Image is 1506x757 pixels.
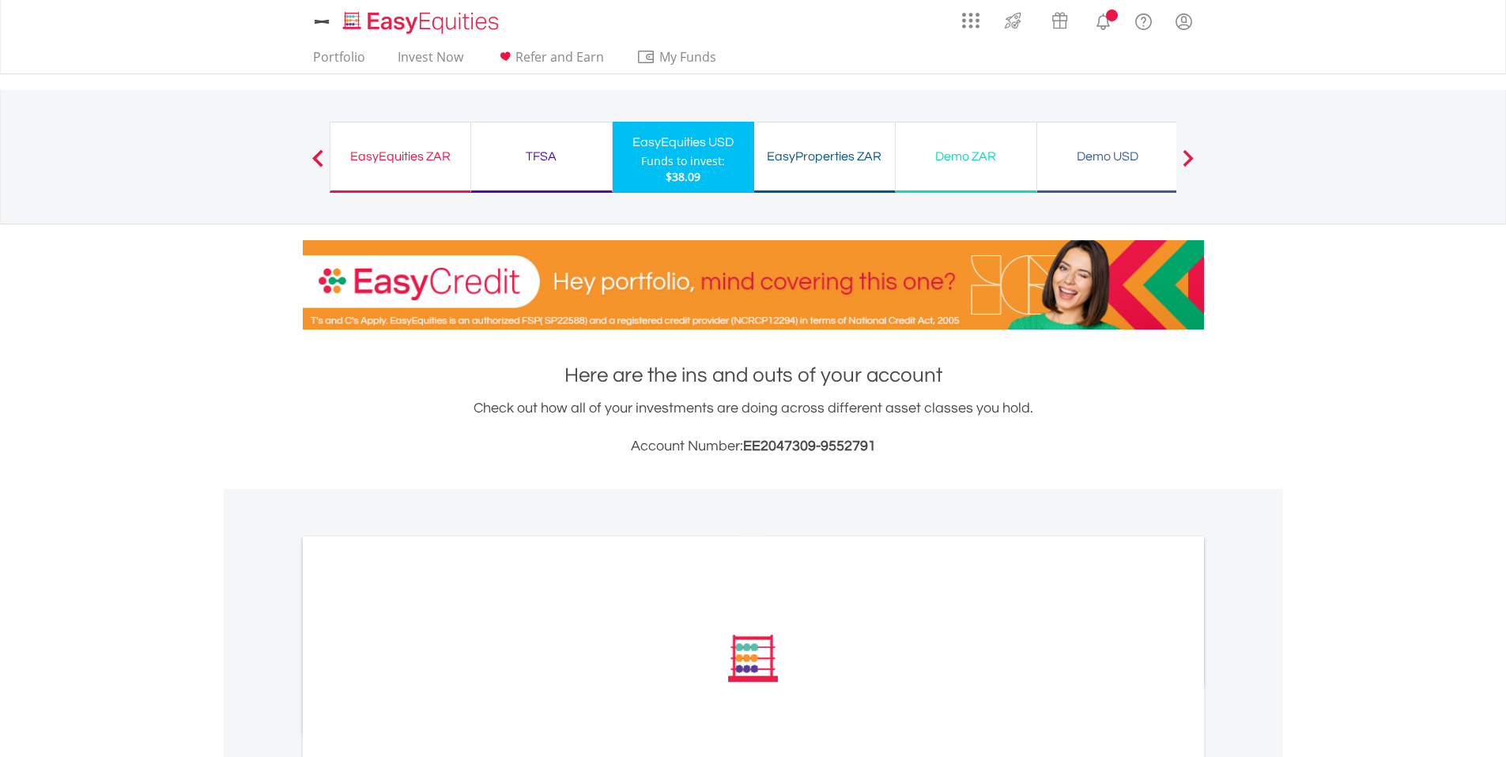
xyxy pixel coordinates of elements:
[1047,8,1073,33] img: vouchers-v2.svg
[307,49,372,73] a: Portfolio
[743,439,876,454] span: EE2047309-9552791
[641,153,725,169] div: Funds to invest:
[303,397,1204,458] div: Check out how all of your investments are doing across different asset classes you hold.
[1047,145,1168,168] div: Demo USD
[303,435,1204,458] h3: Account Number:
[1123,4,1164,36] a: FAQ's and Support
[1000,8,1026,33] img: thrive-v2.svg
[952,4,990,29] a: AppsGrid
[489,49,610,73] a: Refer and Earn
[1036,4,1083,33] a: Vouchers
[622,131,745,153] div: EasyEquities USD
[905,145,1027,168] div: Demo ZAR
[340,145,461,168] div: EasyEquities ZAR
[666,169,700,184] span: $38.09
[1172,157,1204,173] button: Next
[391,49,470,73] a: Invest Now
[515,48,604,66] span: Refer and Earn
[481,145,602,168] div: TFSA
[303,361,1204,390] h1: Here are the ins and outs of your account
[302,157,334,173] button: Previous
[962,12,979,29] img: grid-menu-icon.svg
[337,4,505,36] a: Home page
[764,145,885,168] div: EasyProperties ZAR
[303,240,1204,330] img: EasyCredit Promotion Banner
[340,9,505,36] img: EasyEquities_Logo.png
[1083,4,1123,36] a: Notifications
[1164,4,1204,39] a: My Profile
[636,47,740,67] span: My Funds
